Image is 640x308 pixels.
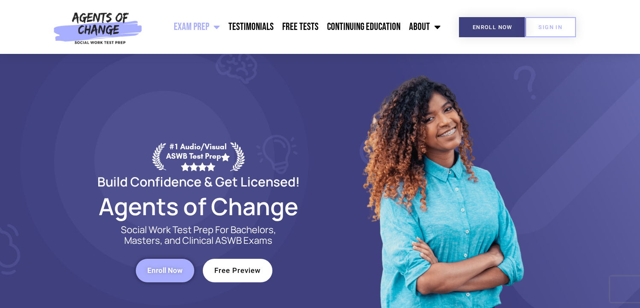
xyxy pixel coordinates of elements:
a: About [405,16,445,38]
a: Free Preview [203,259,272,282]
a: Enroll Now [136,259,194,282]
nav: Menu [146,16,444,38]
a: Enroll Now [459,17,526,37]
a: Exam Prep [169,16,224,38]
a: Free Tests [278,16,323,38]
p: Social Work Test Prep For Bachelors, Masters, and Clinical ASWB Exams [111,225,286,246]
span: Enroll Now [473,24,512,30]
div: #1 Audio/Visual ASWB Test Prep [166,142,230,171]
a: SIGN IN [525,17,576,37]
span: Free Preview [214,267,261,274]
span: SIGN IN [538,24,562,30]
h2: Agents of Change [77,196,320,216]
h2: Build Confidence & Get Licensed! [77,175,320,188]
a: Testimonials [224,16,278,38]
span: Enroll Now [147,267,183,274]
a: Continuing Education [323,16,405,38]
